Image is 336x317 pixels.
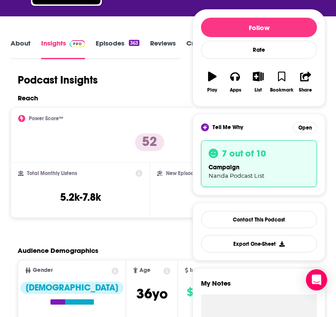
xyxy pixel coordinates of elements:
[294,66,317,98] button: Share
[18,94,38,102] h2: Reach
[293,122,317,133] button: Open
[11,39,31,59] a: About
[201,211,317,228] a: Contact This Podcast
[222,148,266,159] h3: 7 out of 10
[29,115,63,122] h2: Power Score™
[201,41,317,59] div: Rate
[18,246,98,255] h2: Audience Demographics
[166,170,215,176] h2: New Episode Listens
[27,170,77,176] h2: Total Monthly Listens
[96,39,139,59] a: Episodes363
[201,235,317,252] button: Export One-Sheet
[201,66,224,98] button: Play
[207,87,217,93] div: Play
[209,164,239,171] span: campaign
[230,87,241,93] div: Apps
[306,269,327,290] div: Open Intercom Messenger
[60,191,101,204] h3: 5.2k-7.8k
[186,39,209,59] a: Credits
[129,40,139,46] div: 363
[20,282,124,294] div: [DEMOGRAPHIC_DATA]
[190,267,210,273] span: Income
[18,73,98,87] h1: Podcast Insights
[41,39,85,59] a: InsightsPodchaser Pro
[187,285,193,299] span: $
[212,124,243,131] span: Tell Me Why
[201,279,317,294] label: My Notes
[139,267,151,273] span: Age
[70,40,85,47] img: Podchaser Pro
[224,66,247,98] button: Apps
[270,66,294,98] button: Bookmark
[150,39,176,59] a: Reviews
[299,87,312,93] div: Share
[135,134,164,151] p: 52
[33,267,53,273] span: Gender
[201,18,317,37] button: Follow
[136,285,168,302] span: 36 yo
[270,87,294,93] div: Bookmark
[209,172,264,179] span: Nanda Podcast List
[202,125,208,130] img: tell me why sparkle
[247,66,270,98] button: List
[255,87,262,93] div: List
